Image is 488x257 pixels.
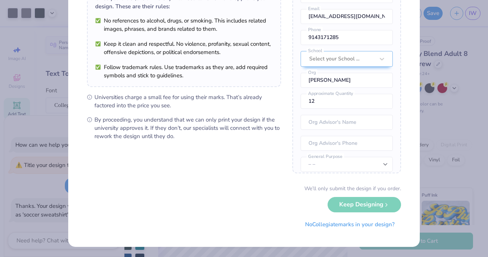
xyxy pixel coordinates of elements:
input: Org [301,73,393,88]
input: Email [301,9,393,24]
input: Phone [301,30,393,45]
div: We’ll only submit the design if you order. [304,185,401,192]
span: Universities charge a small fee for using their marks. That’s already factored into the price you... [94,93,281,110]
input: Org Advisor's Phone [301,136,393,151]
li: Keep it clean and respectful. No violence, profanity, sexual content, offensive depictions, or po... [95,40,273,56]
button: NoCollegiatemarks in your design? [299,217,401,232]
input: Org Advisor's Name [301,115,393,130]
span: By proceeding, you understand that we can only print your design if the university approves it. I... [94,116,281,140]
li: No references to alcohol, drugs, or smoking. This includes related images, phrases, and brands re... [95,17,273,33]
li: Follow trademark rules. Use trademarks as they are, add required symbols and stick to guidelines. [95,63,273,80]
input: Approximate Quantity [301,94,393,109]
